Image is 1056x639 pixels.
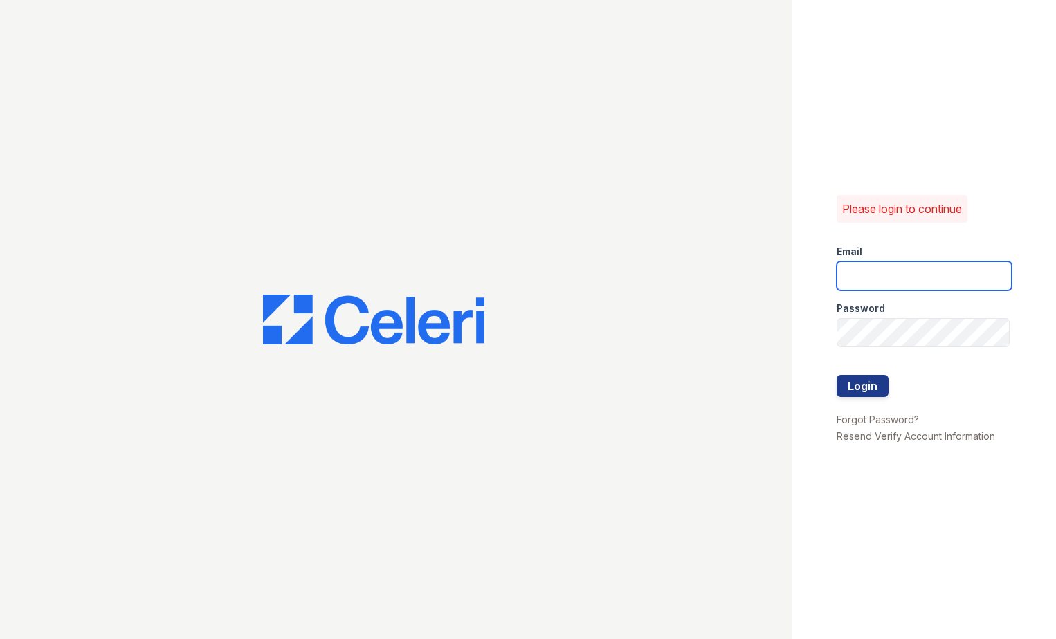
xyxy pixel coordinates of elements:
[837,430,995,442] a: Resend Verify Account Information
[842,201,962,217] p: Please login to continue
[837,414,919,425] a: Forgot Password?
[837,245,862,259] label: Email
[837,302,885,315] label: Password
[263,295,484,344] img: CE_Logo_Blue-a8612792a0a2168367f1c8372b55b34899dd931a85d93a1a3d3e32e68fde9ad4.png
[837,375,889,397] button: Login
